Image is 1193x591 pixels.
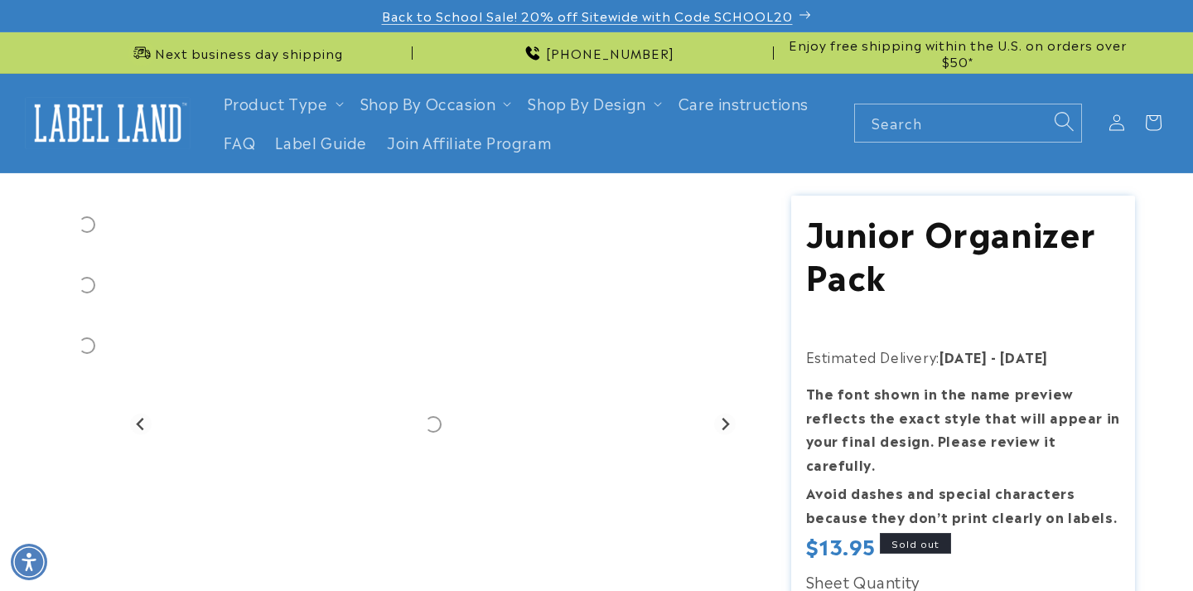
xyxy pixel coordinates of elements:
div: Go to slide 3 [58,317,116,375]
summary: Shop By Design [518,84,668,123]
div: Announcement [419,32,774,73]
span: Label Guide [275,133,367,152]
span: $13.95 [806,533,877,559]
strong: The font shown in the name preview reflects the exact style that will appear in your final design... [806,383,1120,474]
a: Label Guide [265,123,377,162]
strong: Avoid dashes and special characters because they don’t print clearly on labels. [806,482,1118,526]
span: Join Affiliate Program [387,133,552,152]
button: Search [1046,104,1082,140]
h1: Junior Organizer Pack [806,210,1121,296]
img: Label Land [25,97,191,148]
strong: - [991,346,997,366]
span: FAQ [224,133,256,152]
a: FAQ [214,123,266,162]
button: Previous slide [130,413,152,435]
span: Shop By Occasion [360,94,496,113]
div: Go to slide 1 [58,196,116,254]
div: Announcement [780,32,1135,73]
span: Next business day shipping [155,45,343,61]
span: Care instructions [679,94,809,113]
a: Care instructions [669,84,819,123]
div: Announcement [58,32,413,73]
strong: [DATE] [1000,346,1048,366]
strong: [DATE] [939,346,988,366]
span: Enjoy free shipping within the U.S. on orders over $50* [780,36,1135,69]
div: Accessibility Menu [11,544,47,580]
a: Label Land [19,91,197,155]
a: Product Type [224,92,328,114]
span: [PHONE_NUMBER] [546,45,674,61]
span: Back to School Sale! 20% off Sitewide with Code SCHOOL20 [382,7,793,24]
a: Join Affiliate Program [377,123,562,162]
summary: Shop By Occasion [350,84,519,123]
summary: Product Type [214,84,350,123]
span: Sold out [880,533,951,554]
p: Estimated Delivery: [806,345,1121,369]
button: Next slide [714,413,737,435]
div: Go to slide 2 [58,256,116,314]
a: Shop By Design [528,92,645,114]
